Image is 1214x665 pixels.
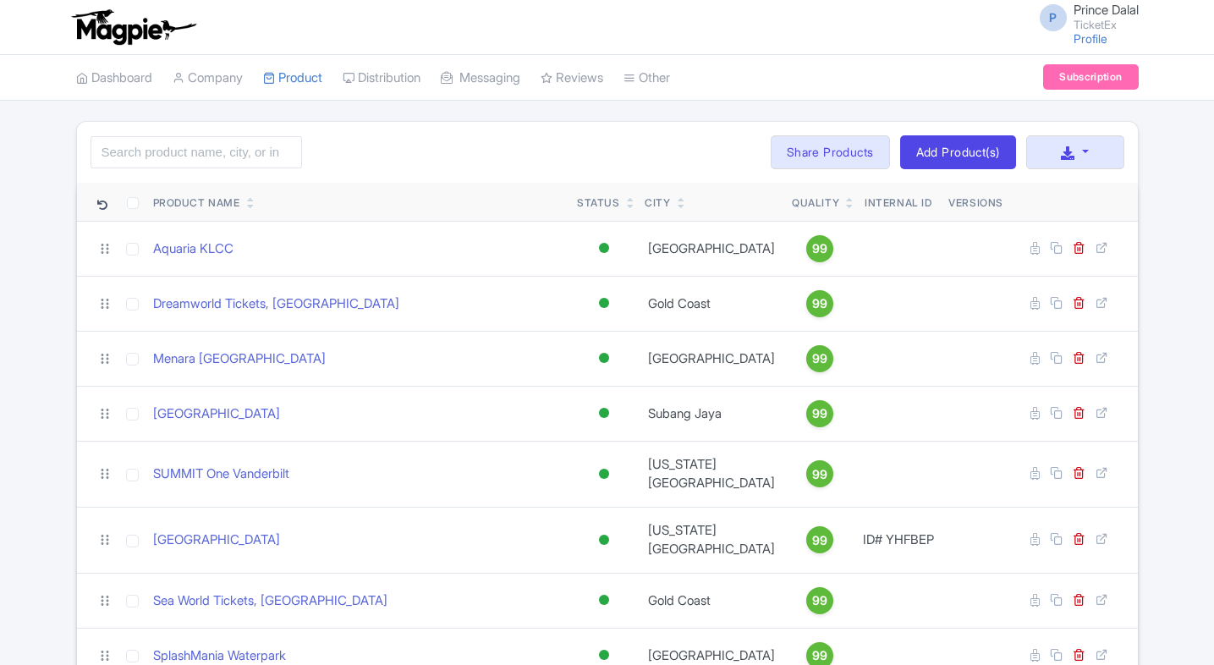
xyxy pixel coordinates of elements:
[854,507,942,573] td: ID# YHFBEP
[812,239,827,258] span: 99
[68,8,199,46] img: logo-ab69f6fb50320c5b225c76a69d11143b.png
[638,331,785,386] td: [GEOGRAPHIC_DATA]
[596,236,612,261] div: Active
[1074,19,1139,30] small: TicketEx
[623,55,670,102] a: Other
[792,290,848,317] a: 99
[153,404,280,424] a: [GEOGRAPHIC_DATA]
[343,55,420,102] a: Distribution
[645,195,670,211] div: City
[596,346,612,371] div: Active
[596,528,612,552] div: Active
[1040,4,1067,31] span: P
[812,591,827,610] span: 99
[812,465,827,484] span: 99
[1030,3,1139,30] a: P Prince Dalal TicketEx
[1074,2,1139,18] span: Prince Dalal
[1074,31,1107,46] a: Profile
[596,401,612,426] div: Active
[792,526,848,553] a: 99
[76,55,152,102] a: Dashboard
[638,221,785,276] td: [GEOGRAPHIC_DATA]
[153,195,240,211] div: Product Name
[812,646,827,665] span: 99
[596,588,612,613] div: Active
[638,507,785,573] td: [US_STATE][GEOGRAPHIC_DATA]
[153,530,280,550] a: [GEOGRAPHIC_DATA]
[541,55,603,102] a: Reviews
[792,195,839,211] div: Quality
[812,404,827,423] span: 99
[638,276,785,331] td: Gold Coast
[263,55,322,102] a: Product
[577,195,620,211] div: Status
[153,294,399,314] a: Dreamworld Tickets, [GEOGRAPHIC_DATA]
[792,460,848,487] a: 99
[153,349,326,369] a: Menara [GEOGRAPHIC_DATA]
[638,386,785,441] td: Subang Jaya
[638,573,785,628] td: Gold Coast
[792,400,848,427] a: 99
[812,294,827,313] span: 99
[812,531,827,550] span: 99
[792,345,848,372] a: 99
[596,462,612,486] div: Active
[153,591,387,611] a: Sea World Tickets, [GEOGRAPHIC_DATA]
[153,239,233,259] a: Aquaria KLCC
[153,464,289,484] a: SUMMIT One Vanderbilt
[792,235,848,262] a: 99
[638,441,785,507] td: [US_STATE][GEOGRAPHIC_DATA]
[854,183,942,222] th: Internal ID
[596,291,612,316] div: Active
[441,55,520,102] a: Messaging
[771,135,890,169] a: Share Products
[1043,64,1138,90] a: Subscription
[173,55,243,102] a: Company
[942,183,1010,222] th: Versions
[812,349,827,368] span: 99
[91,136,302,168] input: Search product name, city, or interal id
[900,135,1016,169] a: Add Product(s)
[792,587,848,614] a: 99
